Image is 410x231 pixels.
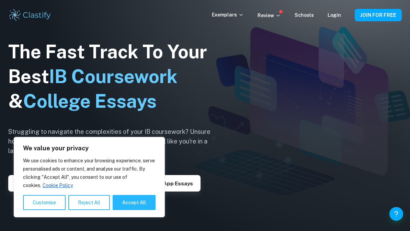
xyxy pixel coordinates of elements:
button: JOIN FOR FREE [355,9,402,21]
button: Reject All [68,195,110,210]
button: Accept All [113,195,156,210]
button: Help and Feedback [389,207,403,221]
p: Review [258,12,281,19]
button: Explore IAs [8,175,53,192]
a: Explore IAs [8,180,53,186]
span: College Essays [23,90,157,112]
a: Cookie Policy [42,182,73,188]
button: Customise [23,195,66,210]
p: We value your privacy [23,144,156,152]
img: Clastify logo [8,8,52,22]
span: IB Coursework [49,66,178,87]
p: Exemplars [212,11,244,19]
div: We value your privacy [14,137,165,217]
a: Schools [295,12,314,18]
h1: The Fast Track To Your Best & [8,39,221,114]
a: Login [328,12,341,18]
h6: Struggling to navigate the complexities of your IB coursework? Unsure how to write a standout col... [8,127,221,156]
p: We use cookies to enhance your browsing experience, serve personalised ads or content, and analys... [23,157,156,189]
